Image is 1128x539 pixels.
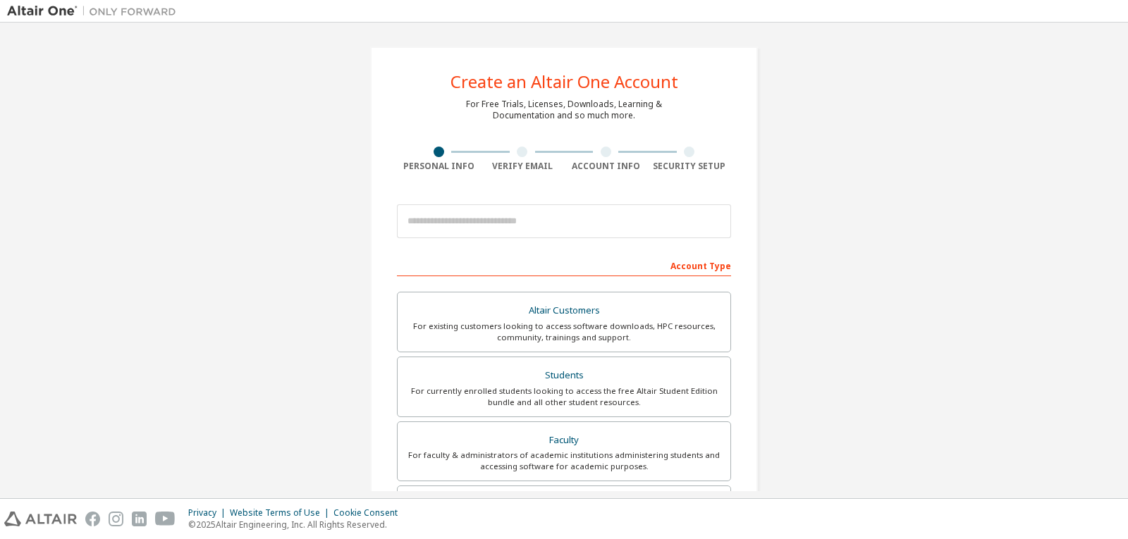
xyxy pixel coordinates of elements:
div: For currently enrolled students looking to access the free Altair Student Edition bundle and all ... [406,385,722,408]
div: Website Terms of Use [230,507,333,519]
div: Personal Info [397,161,481,172]
div: Create an Altair One Account [450,73,678,90]
div: Altair Customers [406,301,722,321]
div: Students [406,366,722,385]
img: Altair One [7,4,183,18]
div: For existing customers looking to access software downloads, HPC resources, community, trainings ... [406,321,722,343]
div: For Free Trials, Licenses, Downloads, Learning & Documentation and so much more. [466,99,662,121]
div: Security Setup [648,161,732,172]
div: Account Info [564,161,648,172]
img: instagram.svg [109,512,123,526]
div: Privacy [188,507,230,519]
p: © 2025 Altair Engineering, Inc. All Rights Reserved. [188,519,406,531]
img: facebook.svg [85,512,100,526]
div: For faculty & administrators of academic institutions administering students and accessing softwa... [406,450,722,472]
div: Faculty [406,430,722,450]
img: altair_logo.svg [4,512,77,526]
img: linkedin.svg [132,512,147,526]
div: Verify Email [481,161,565,172]
img: youtube.svg [155,512,176,526]
div: Account Type [397,254,731,276]
div: Cookie Consent [333,507,406,519]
